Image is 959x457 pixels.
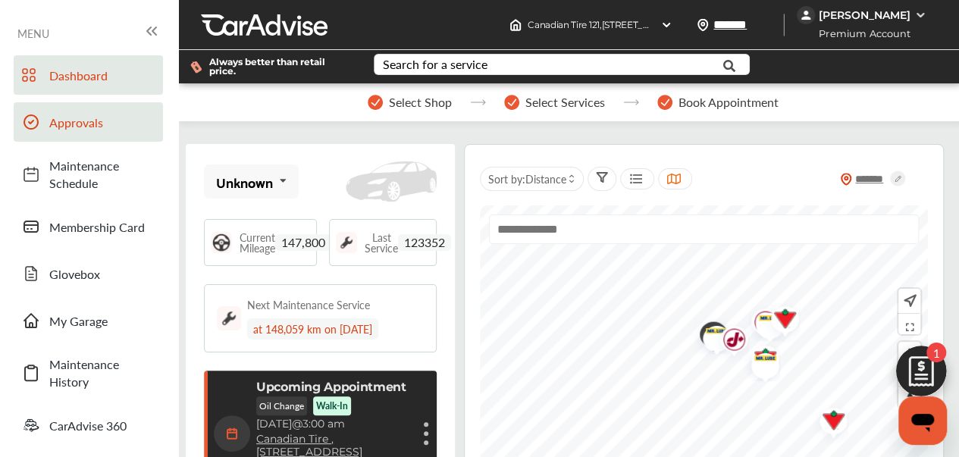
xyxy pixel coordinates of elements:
p: Upcoming Appointment [256,380,406,394]
span: Canadian Tire 121 , [STREET_ADDRESS] [GEOGRAPHIC_DATA] , ON N9B 3R1 [528,19,845,30]
span: 3:00 am [302,417,345,430]
div: Map marker [709,318,747,366]
div: Map marker [760,298,798,343]
img: logo-mr-lube.png [744,305,785,341]
span: Sort by : [488,171,566,186]
img: location_vector_orange.38f05af8.svg [840,173,852,186]
span: Glovebox [49,265,155,283]
div: Map marker [691,318,729,354]
a: Approvals [14,102,163,142]
a: CarAdvise 360 [14,405,163,445]
div: Map marker [688,314,726,360]
div: Map marker [740,301,778,349]
span: Always better than retail price. [209,58,349,76]
div: Map marker [808,399,846,445]
img: logo-jiffylube.png [709,318,749,366]
span: MENU [17,27,49,39]
div: Search for a service [383,58,487,70]
img: stepper-checkmark.b5569197.svg [657,95,672,110]
div: Next Maintenance Service [247,297,370,312]
a: My Garage [14,301,163,340]
img: stepper-arrow.e24c07c6.svg [623,99,639,105]
span: Approvals [49,114,155,131]
img: stepper-checkmark.b5569197.svg [504,95,519,110]
a: Membership Card [14,207,163,246]
img: logo-canadian-tire.png [760,298,800,343]
span: [DATE] [256,417,292,430]
img: jVpblrzwTbfkPYzPPzSLxeg0AAAAASUVORK5CYII= [797,6,815,24]
img: check-icon.521c8815.svg [688,314,727,360]
span: Maintenance History [49,355,155,390]
img: logo-jiffylube.png [740,301,780,349]
span: Dashboard [49,67,155,84]
span: CarAdvise 360 [49,417,155,434]
div: Map marker [740,337,778,383]
img: edit-cartIcon.11d11f9a.svg [885,339,957,412]
span: 1 [926,343,946,362]
div: at 148,059 km on [DATE] [247,318,378,340]
a: Dashboard [14,55,163,95]
iframe: Button to launch messaging window [898,396,947,445]
img: maintenance_logo [336,232,357,253]
img: location_vector.a44bc228.svg [697,19,709,31]
span: Membership Card [49,218,155,236]
div: Unknown [216,174,273,189]
span: Select Services [525,95,605,109]
img: header-divider.bc55588e.svg [783,14,785,36]
span: Last Service [365,232,398,253]
img: header-down-arrow.9dd2ce7d.svg [660,19,672,31]
img: header-home-logo.8d720a4f.svg [509,19,522,31]
img: maintenance_logo [217,306,241,330]
span: Book Appointment [679,95,779,109]
span: Distance [525,171,566,186]
a: Glovebox [14,254,163,293]
a: Maintenance Schedule [14,149,163,199]
a: Maintenance History [14,348,163,398]
span: My Garage [49,312,155,330]
p: Oil Change [256,396,307,415]
img: dollor_label_vector.a70140d1.svg [190,61,202,74]
img: logo-mr-lube.png [740,345,780,381]
img: logo-mr-lube.png [691,318,732,354]
div: Map marker [740,345,778,381]
img: stepper-arrow.e24c07c6.svg [470,99,486,105]
span: 147,800 [275,234,331,251]
img: logo-canadian-tire.png [740,337,780,383]
span: Current Mileage [240,232,275,253]
span: @ [292,417,302,430]
div: Map marker [744,305,782,341]
img: calendar-icon.35d1de04.svg [214,415,250,452]
span: Maintenance Schedule [49,157,155,192]
img: WGsFRI8htEPBVLJbROoPRyZpYNWhNONpIPPETTm6eUC0GeLEiAAAAAElFTkSuQmCC [914,9,926,21]
p: Walk-In [316,399,348,412]
img: stepper-checkmark.b5569197.svg [368,95,383,110]
span: Premium Account [798,26,922,42]
img: steering_logo [211,232,232,253]
img: placeholder_car.fcab19be.svg [346,161,437,202]
img: recenter.ce011a49.svg [901,293,917,309]
span: 123352 [398,234,451,251]
div: [PERSON_NAME] [819,8,910,22]
span: Select Shop [389,95,452,109]
img: logo-canadian-tire.png [808,399,848,445]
